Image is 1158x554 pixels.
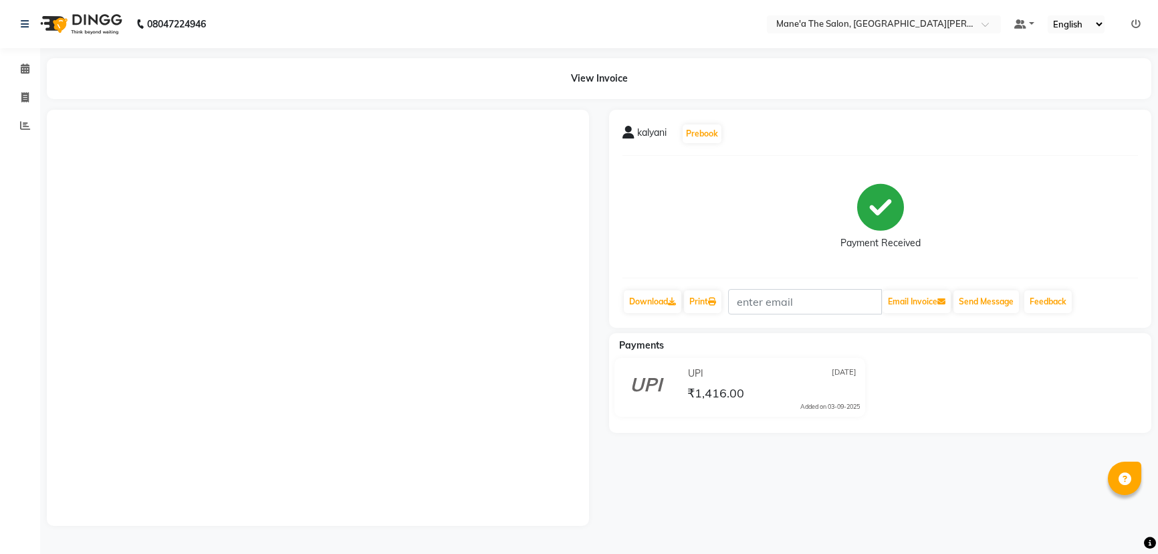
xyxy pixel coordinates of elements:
[34,5,126,43] img: logo
[619,339,664,351] span: Payments
[1102,500,1145,541] iframe: chat widget
[800,402,860,411] div: Added on 03-09-2025
[953,290,1019,313] button: Send Message
[1024,290,1072,313] a: Feedback
[147,5,206,43] b: 08047224946
[840,236,921,250] div: Payment Received
[832,367,856,381] span: [DATE]
[637,126,667,145] span: kalyani
[883,290,951,313] button: Email Invoice
[624,290,681,313] a: Download
[688,367,703,381] span: UPI
[683,124,721,143] button: Prebook
[47,58,1151,99] div: View Invoice
[728,289,882,314] input: enter email
[684,290,721,313] a: Print
[687,385,744,404] span: ₹1,416.00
